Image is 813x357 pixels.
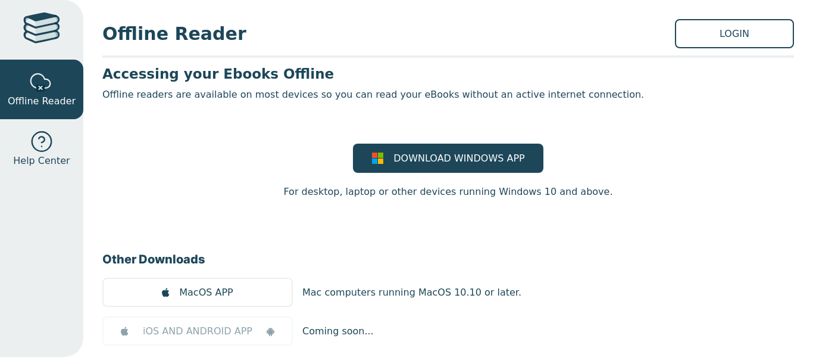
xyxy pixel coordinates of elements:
[8,94,76,108] span: Offline Reader
[143,324,252,339] span: iOS AND ANDROID APP
[102,20,675,47] span: Offline Reader
[102,65,794,83] h3: Accessing your Ebooks Offline
[283,185,612,199] p: For desktop, laptop or other devices running Windows 10 and above.
[353,144,543,173] a: DOWNLOAD WINDOWS APP
[302,285,521,300] p: Mac computers running MacOS 10.10 or later.
[179,285,233,300] span: MacOS APP
[102,88,794,102] p: Offline readers are available on most devices so you can read your eBooks without an active inter...
[102,278,293,307] a: MacOS APP
[13,154,70,168] span: Help Center
[302,324,374,339] p: Coming soon...
[675,19,794,48] a: LOGIN
[102,250,794,268] h3: Other Downloads
[393,151,524,166] span: DOWNLOAD WINDOWS APP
